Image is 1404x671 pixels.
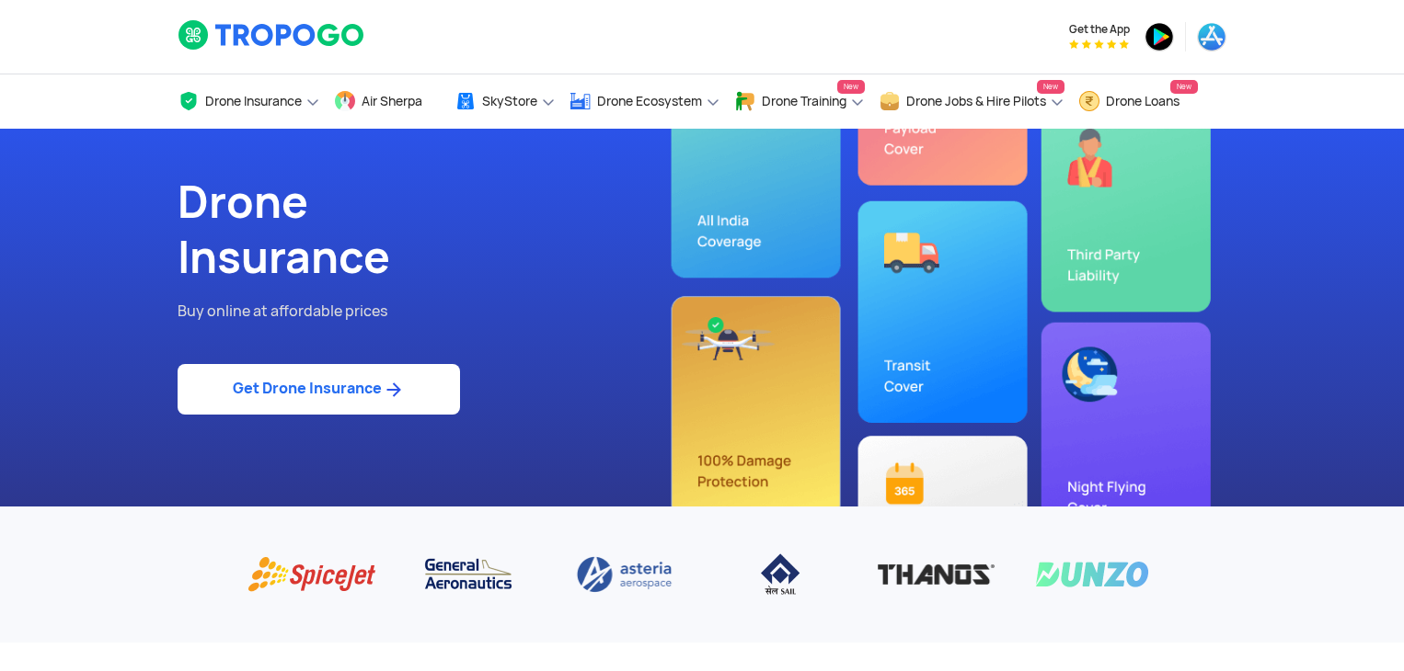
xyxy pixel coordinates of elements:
[1069,40,1129,49] img: App Raking
[178,364,460,415] a: Get Drone Insurance
[362,94,422,108] span: Air Sherpa
[879,74,1065,129] a: Drone Jobs & Hire PilotsNew
[455,74,556,129] a: SkyStore
[247,552,376,597] img: Spice Jet
[570,74,720,129] a: Drone Ecosystem
[1170,80,1198,94] span: New
[1197,22,1226,51] img: ic_appstore.png
[597,94,702,108] span: Drone Ecosystem
[1028,552,1157,597] img: Dunzo
[382,379,405,401] img: ic_arrow_forward_blue.svg
[482,94,537,108] span: SkyStore
[1078,74,1198,129] a: Drone LoansNew
[1037,80,1065,94] span: New
[178,74,320,129] a: Drone Insurance
[404,552,533,597] img: General Aeronautics
[906,94,1046,108] span: Drone Jobs & Hire Pilots
[560,552,689,597] img: Asteria aerospace
[1069,22,1130,37] span: Get the App
[762,94,846,108] span: Drone Training
[872,552,1001,597] img: Thanos Technologies
[178,175,688,285] h1: Drone Insurance
[334,74,441,129] a: Air Sherpa
[1106,94,1180,108] span: Drone Loans
[205,94,302,108] span: Drone Insurance
[178,19,366,51] img: logoHeader.svg
[716,552,845,597] img: IISCO Steel Plant
[837,80,865,94] span: New
[178,300,688,324] p: Buy online at affordable prices
[1145,22,1174,51] img: ic_playstore.png
[734,74,865,129] a: Drone TrainingNew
